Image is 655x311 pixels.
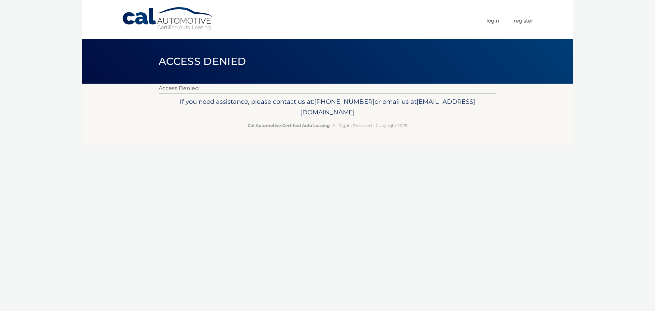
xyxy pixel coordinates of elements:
p: - All Rights Reserved - Copyright 2025 [163,122,492,129]
span: Access Denied [159,55,246,68]
a: Cal Automotive [122,7,214,31]
a: Login [486,15,499,26]
strong: Cal Automotive Certified Auto Leasing [248,123,330,128]
span: [PHONE_NUMBER] [314,98,375,105]
p: If you need assistance, please contact us at: or email us at [163,96,492,118]
p: Access Denied [159,84,496,93]
a: Register [514,15,533,26]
